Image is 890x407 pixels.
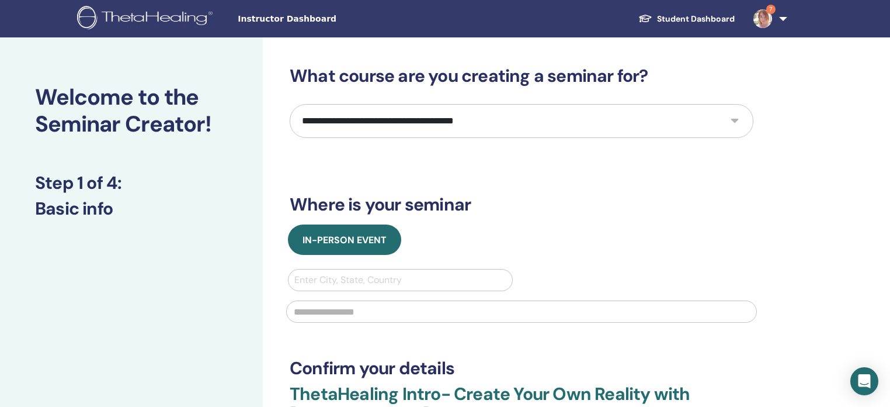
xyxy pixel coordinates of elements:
[850,367,878,395] div: Open Intercom Messenger
[753,9,772,28] img: default.jpg
[290,358,753,379] h3: Confirm your details
[288,225,401,255] button: In-Person Event
[290,65,753,87] h3: What course are you creating a seminar for?
[35,173,228,194] h3: Step 1 of 4 :
[766,5,776,14] span: 7
[77,6,217,32] img: logo.png
[290,194,753,215] h3: Where is your seminar
[629,8,744,30] a: Student Dashboard
[35,84,228,137] h2: Welcome to the Seminar Creator!
[35,198,228,219] h3: Basic info
[303,234,387,246] span: In-Person Event
[238,13,413,25] span: Instructor Dashboard
[638,13,652,23] img: graduation-cap-white.svg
